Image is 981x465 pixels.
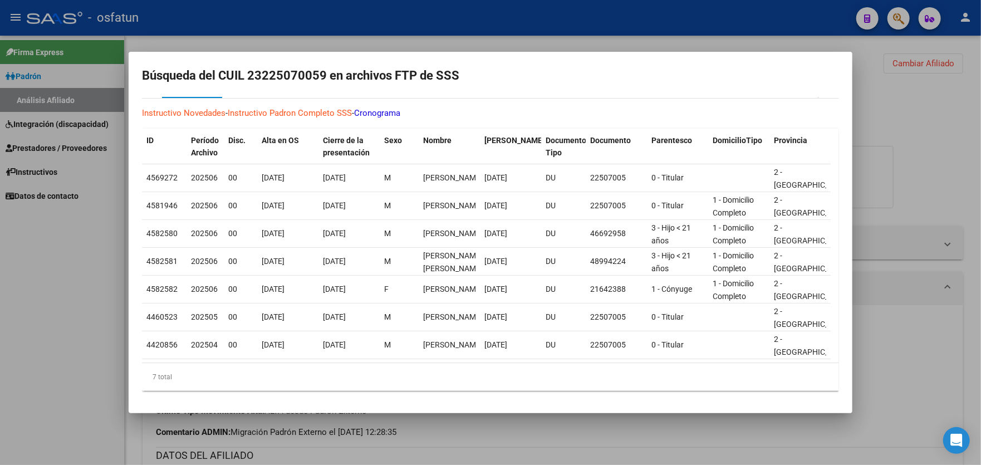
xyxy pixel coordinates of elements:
[384,340,391,349] span: M
[484,257,507,266] span: [DATE]
[546,339,581,351] div: DU
[228,255,253,268] div: 00
[480,129,541,165] datatable-header-cell: Fecha Nac.
[146,136,154,145] span: ID
[713,279,754,301] span: 1 - Domicilio Completo
[384,136,402,145] span: Sexo
[586,129,647,165] datatable-header-cell: Documento
[142,65,839,86] h2: Búsqueda del CUIL 23225070059 en archivos FTP de SSS
[713,195,754,217] span: 1 - Domicilio Completo
[590,283,642,296] div: 21642388
[262,136,299,145] span: Alta en OS
[541,129,586,165] datatable-header-cell: Documento Tipo
[651,251,691,273] span: 3 - Hijo < 21 años
[484,201,507,210] span: [DATE]
[323,201,346,210] span: [DATE]
[142,107,839,120] p: - -
[708,129,769,165] datatable-header-cell: DomicilioTipo
[651,223,691,245] span: 3 - Hijo < 21 años
[651,201,684,210] span: 0 - Titular
[484,312,507,321] span: [DATE]
[262,340,285,349] span: [DATE]
[323,257,346,266] span: [DATE]
[590,199,642,212] div: 22507005
[228,311,253,324] div: 00
[318,129,380,165] datatable-header-cell: Cierre de la presentación
[484,229,507,238] span: [DATE]
[590,255,642,268] div: 48994224
[774,279,849,301] span: 2 - [GEOGRAPHIC_DATA]
[423,229,483,238] span: GIANETTI GENARO
[146,173,178,182] span: 4569272
[423,312,483,321] span: GIANETTI GUSTAVO ADOLFO
[354,108,400,118] a: Cronograma
[384,257,391,266] span: M
[651,173,684,182] span: 0 - Titular
[191,136,219,158] span: Período Archivo
[191,173,218,182] span: 202506
[191,229,218,238] span: 202506
[191,257,218,266] span: 202506
[943,427,970,454] div: Open Intercom Messenger
[191,312,218,321] span: 202505
[774,168,849,189] span: 2 - [GEOGRAPHIC_DATA]
[146,285,178,293] span: 4582582
[774,195,849,217] span: 2 - [GEOGRAPHIC_DATA]
[323,340,346,349] span: [DATE]
[419,129,480,165] datatable-header-cell: Nombre
[187,129,224,165] datatable-header-cell: Período Archivo
[546,172,581,184] div: DU
[769,129,831,165] datatable-header-cell: Provincia
[191,201,218,210] span: 202506
[423,285,483,293] span: GONZALEZ ANDREA VIVIANA
[647,129,708,165] datatable-header-cell: Parentesco
[423,136,452,145] span: Nombre
[484,173,507,182] span: [DATE]
[546,311,581,324] div: DU
[262,312,285,321] span: [DATE]
[651,136,692,145] span: Parentesco
[380,129,419,165] datatable-header-cell: Sexo
[651,285,692,293] span: 1 - Cónyuge
[713,223,754,245] span: 1 - Domicilio Completo
[774,251,849,273] span: 2 - [GEOGRAPHIC_DATA]
[228,136,246,145] span: Disc.
[423,251,483,273] span: GIANETTI JUAN IGNACIO
[323,229,346,238] span: [DATE]
[142,108,225,118] a: Instructivo Novedades
[146,340,178,349] span: 4420856
[262,201,285,210] span: [DATE]
[323,173,346,182] span: [DATE]
[146,201,178,210] span: 4581946
[774,307,849,329] span: 2 - [GEOGRAPHIC_DATA]
[590,311,642,324] div: 22507005
[262,257,285,266] span: [DATE]
[484,340,507,349] span: [DATE]
[146,257,178,266] span: 4582581
[228,108,352,118] a: Instructivo Padron Completo SSS
[590,172,642,184] div: 22507005
[546,199,581,212] div: DU
[423,340,483,349] span: GIANETTI GUSTAVO ADOLFO
[262,229,285,238] span: [DATE]
[651,312,684,321] span: 0 - Titular
[546,227,581,240] div: DU
[257,129,318,165] datatable-header-cell: Alta en OS
[191,340,218,349] span: 202504
[384,229,391,238] span: M
[384,312,391,321] span: M
[713,251,754,273] span: 1 - Domicilio Completo
[590,227,642,240] div: 46692958
[590,136,631,145] span: Documento
[546,136,586,158] span: Documento Tipo
[228,339,253,351] div: 00
[484,285,507,293] span: [DATE]
[423,173,483,182] span: GIANETTI GUSTAVO ADOLFO
[484,136,547,145] span: [PERSON_NAME].
[323,136,370,158] span: Cierre de la presentación
[384,285,389,293] span: F
[228,172,253,184] div: 00
[142,363,839,391] div: 7 total
[146,229,178,238] span: 4582580
[262,285,285,293] span: [DATE]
